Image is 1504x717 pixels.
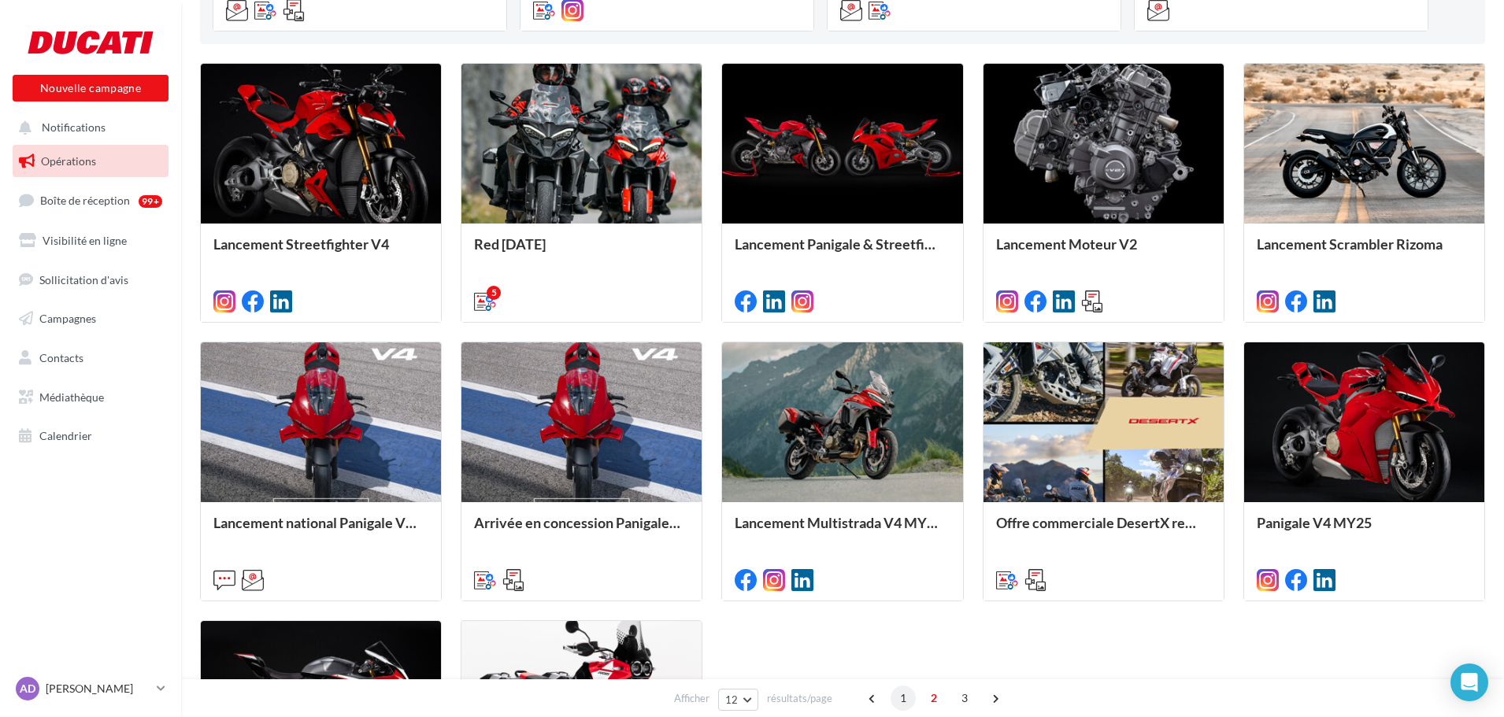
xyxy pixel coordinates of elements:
a: Boîte de réception99+ [9,183,172,217]
div: Red [DATE] [474,236,689,268]
span: Contacts [39,351,83,364]
span: Médiathèque [39,390,104,404]
div: Arrivée en concession Panigale V4 [474,515,689,546]
span: AD [20,681,35,697]
span: Sollicitation d'avis [39,272,128,286]
span: Notifications [42,121,106,135]
div: Open Intercom Messenger [1450,663,1488,701]
div: 5 [487,286,501,300]
button: 12 [718,689,758,711]
div: Lancement Scrambler Rizoma [1257,236,1472,268]
span: 12 [725,693,739,706]
div: Lancement Streetfighter V4 [213,236,428,268]
a: AD [PERSON_NAME] [13,674,169,704]
a: Contacts [9,342,172,375]
span: 3 [952,686,977,711]
a: Médiathèque [9,381,172,414]
div: Offre commerciale DesertX rentrée 2024 [996,515,1211,546]
button: Nouvelle campagne [13,75,169,102]
p: [PERSON_NAME] [46,681,150,697]
div: Lancement national Panigale V4 MY25 [213,515,428,546]
div: Lancement Multistrada V4 MY25 [735,515,950,546]
span: 1 [891,686,916,711]
span: 2 [921,686,946,711]
div: Lancement Panigale & Streetfighter V2 MY25 [735,236,950,268]
a: Opérations [9,145,172,178]
span: Boîte de réception [40,194,130,207]
a: Campagnes [9,302,172,335]
span: Visibilité en ligne [43,234,127,247]
a: Calendrier [9,419,172,453]
a: Sollicitation d'avis [9,264,172,297]
div: Panigale V4 MY25 [1257,515,1472,546]
span: résultats/page [767,691,832,706]
span: Campagnes [39,312,96,325]
div: 99+ [139,195,162,208]
span: Opérations [41,154,96,168]
span: Afficher [674,691,709,706]
span: Calendrier [39,429,92,442]
a: Visibilité en ligne [9,224,172,257]
div: Lancement Moteur V2 [996,236,1211,268]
